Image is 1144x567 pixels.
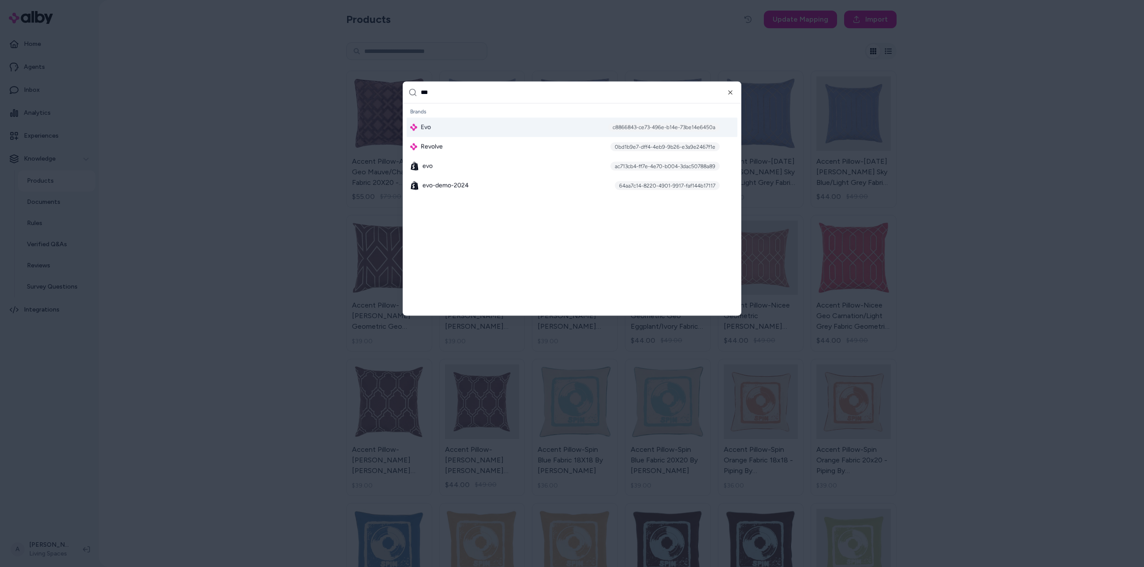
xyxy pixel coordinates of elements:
[422,181,469,190] span: evo-demo-2024
[407,105,737,117] div: Brands
[421,142,443,151] span: Revolve
[410,124,417,131] img: alby Logo
[421,123,431,131] span: Evo
[410,143,417,150] img: alby Logo
[610,142,720,151] div: 0bd1b9e7-dff4-4eb9-9b26-e3a9e2467f1e
[608,123,720,131] div: c8866843-ce73-496e-b14e-73be14e6450a
[422,161,433,170] span: evo
[615,181,720,190] div: 64aa7c14-8220-4901-9917-faf144b17117
[610,161,720,170] div: ac713cb4-ff7e-4e70-b004-3dac50788a89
